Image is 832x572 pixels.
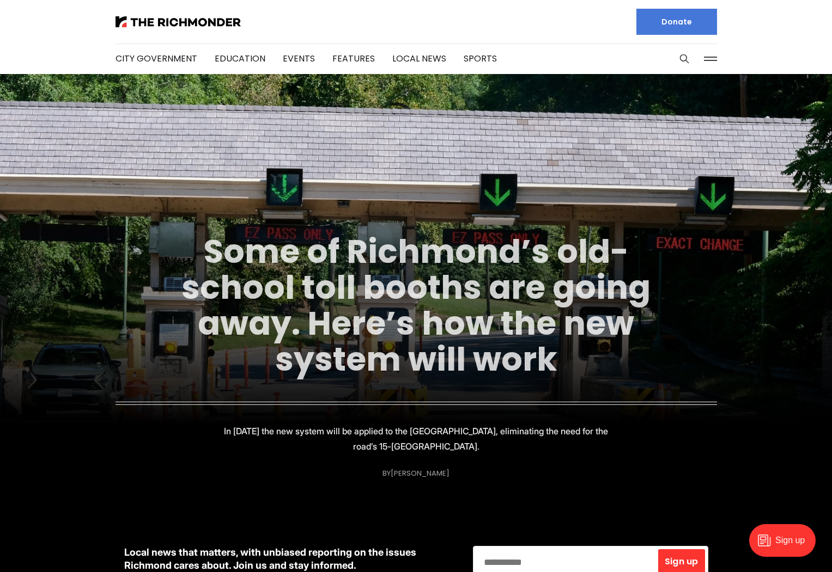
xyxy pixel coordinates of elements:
[116,52,197,65] a: City Government
[332,52,375,65] a: Features
[740,519,832,572] iframe: portal-trigger
[283,52,315,65] a: Events
[665,557,698,566] span: Sign up
[382,469,450,477] div: By
[215,52,265,65] a: Education
[116,16,241,27] img: The Richmonder
[124,546,456,572] p: Local news that matters, with unbiased reporting on the issues Richmond cares about. Join us and ...
[222,423,610,454] p: In [DATE] the new system will be applied to the [GEOGRAPHIC_DATA], eliminating the need for the r...
[181,229,651,382] a: Some of Richmond’s old-school toll booths are going away. Here’s how the new system will work
[392,52,446,65] a: Local News
[676,51,693,67] button: Search this site
[636,9,717,35] a: Donate
[391,468,450,478] a: [PERSON_NAME]
[464,52,497,65] a: Sports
